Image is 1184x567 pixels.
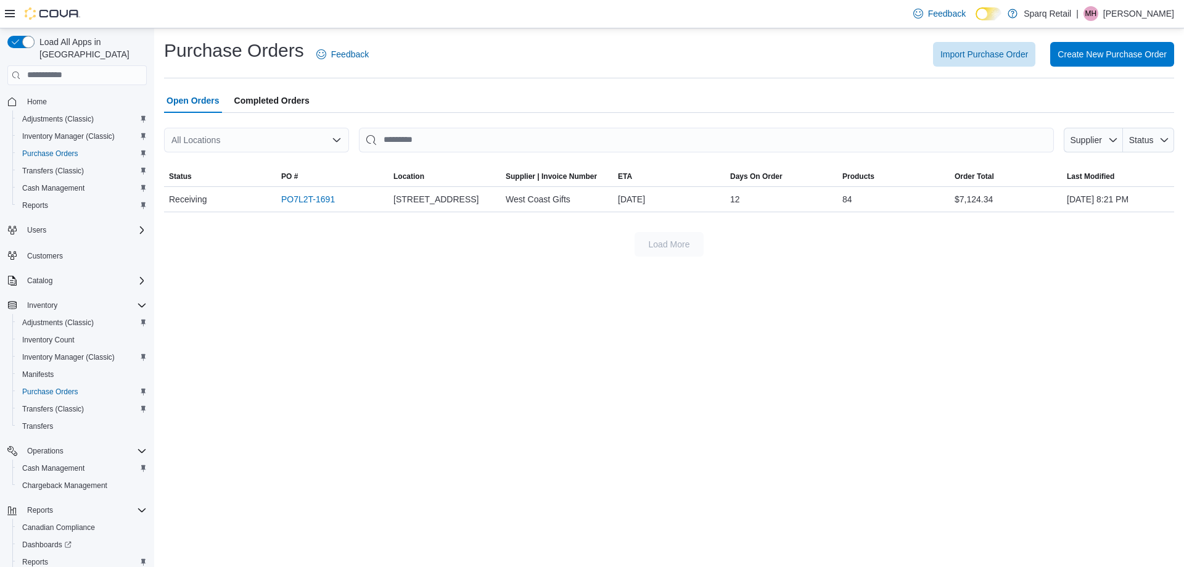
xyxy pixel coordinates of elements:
[1076,6,1079,21] p: |
[635,232,704,257] button: Load More
[17,478,147,493] span: Chargeback Management
[17,163,147,178] span: Transfers (Classic)
[22,557,48,567] span: Reports
[17,367,59,382] a: Manifests
[22,444,68,458] button: Operations
[22,421,53,431] span: Transfers
[12,366,152,383] button: Manifests
[1123,128,1174,152] button: Status
[22,503,58,518] button: Reports
[17,112,99,126] a: Adjustments (Classic)
[1085,6,1097,21] span: MH
[12,519,152,536] button: Canadian Compliance
[22,463,84,473] span: Cash Management
[12,477,152,494] button: Chargeback Management
[17,461,147,476] span: Cash Management
[12,536,152,553] a: Dashboards
[281,192,335,207] a: PO7L2T-1691
[17,198,147,213] span: Reports
[17,478,112,493] a: Chargeback Management
[12,197,152,214] button: Reports
[1067,172,1114,181] span: Last Modified
[164,38,304,63] h1: Purchase Orders
[17,129,147,144] span: Inventory Manager (Classic)
[725,167,837,186] button: Days On Order
[17,402,89,416] a: Transfers (Classic)
[22,114,94,124] span: Adjustments (Classic)
[22,273,147,288] span: Catalog
[17,315,147,330] span: Adjustments (Classic)
[27,251,63,261] span: Customers
[22,387,78,397] span: Purchase Orders
[12,110,152,128] button: Adjustments (Classic)
[1024,6,1071,21] p: Sparq Retail
[955,172,994,181] span: Order Total
[17,384,83,399] a: Purchase Orders
[35,36,147,60] span: Load All Apps in [GEOGRAPHIC_DATA]
[928,7,966,20] span: Feedback
[27,300,57,310] span: Inventory
[1062,187,1174,212] div: [DATE] 8:21 PM
[17,163,89,178] a: Transfers (Classic)
[730,172,783,181] span: Days On Order
[613,167,725,186] button: ETA
[17,402,147,416] span: Transfers (Classic)
[388,167,501,186] button: Location
[2,221,152,239] button: Users
[393,172,424,181] span: Location
[730,192,740,207] span: 12
[311,42,374,67] a: Feedback
[22,249,68,263] a: Customers
[837,167,950,186] button: Products
[2,297,152,314] button: Inventory
[393,192,479,207] span: [STREET_ADDRESS]
[331,48,369,60] span: Feedback
[12,145,152,162] button: Purchase Orders
[22,94,52,109] a: Home
[22,166,84,176] span: Transfers (Classic)
[2,93,152,110] button: Home
[22,94,147,109] span: Home
[1050,42,1174,67] button: Create New Purchase Order
[22,352,115,362] span: Inventory Manager (Classic)
[22,481,107,490] span: Chargeback Management
[22,201,48,210] span: Reports
[842,172,874,181] span: Products
[12,162,152,180] button: Transfers (Classic)
[17,181,147,196] span: Cash Management
[234,88,310,113] span: Completed Orders
[2,246,152,264] button: Customers
[22,404,84,414] span: Transfers (Classic)
[22,370,54,379] span: Manifests
[17,350,120,365] a: Inventory Manager (Classic)
[17,146,83,161] a: Purchase Orders
[17,198,53,213] a: Reports
[2,502,152,519] button: Reports
[17,350,147,365] span: Inventory Manager (Classic)
[501,187,613,212] div: West Coast Gifts
[22,223,147,238] span: Users
[1064,128,1123,152] button: Supplier
[12,400,152,418] button: Transfers (Classic)
[22,223,51,238] button: Users
[17,537,147,552] span: Dashboards
[17,315,99,330] a: Adjustments (Classic)
[12,314,152,331] button: Adjustments (Classic)
[169,192,207,207] span: Receiving
[950,167,1062,186] button: Order Total
[22,540,72,550] span: Dashboards
[27,446,64,456] span: Operations
[501,167,613,186] button: Supplier | Invoice Number
[1062,167,1174,186] button: Last Modified
[22,298,147,313] span: Inventory
[12,349,152,366] button: Inventory Manager (Classic)
[22,335,75,345] span: Inventory Count
[506,172,597,181] span: Supplier | Invoice Number
[17,520,147,535] span: Canadian Compliance
[27,97,47,107] span: Home
[27,225,46,235] span: Users
[22,273,57,288] button: Catalog
[17,333,147,347] span: Inventory Count
[166,88,220,113] span: Open Orders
